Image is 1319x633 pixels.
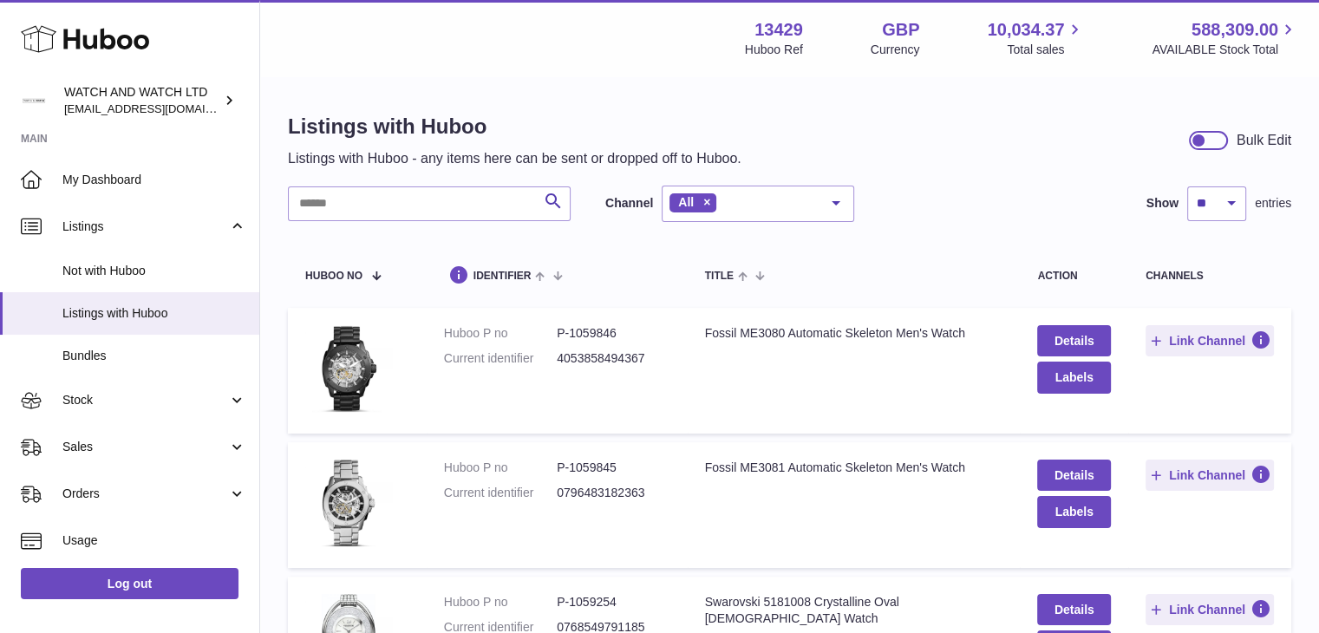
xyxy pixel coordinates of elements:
[305,325,392,412] img: Fossil ME3080 Automatic Skeleton Men's Watch
[987,18,1064,42] span: 10,034.37
[678,195,694,209] span: All
[288,149,741,168] p: Listings with Huboo - any items here can be sent or dropped off to Huboo.
[557,594,669,610] dd: P-1059254
[444,594,557,610] dt: Huboo P no
[62,305,246,322] span: Listings with Huboo
[64,101,255,115] span: [EMAIL_ADDRESS][DOMAIN_NAME]
[444,350,557,367] dt: Current identifier
[1146,325,1274,356] button: Link Channel
[882,18,919,42] strong: GBP
[1192,18,1278,42] span: 588,309.00
[1037,496,1110,527] button: Labels
[705,594,1003,627] div: Swarovski 5181008 Crystalline Oval [DEMOGRAPHIC_DATA] Watch
[1037,325,1110,356] a: Details
[64,84,220,117] div: WATCH AND WATCH LTD
[557,350,669,367] dd: 4053858494367
[987,18,1084,58] a: 10,034.37 Total sales
[1037,594,1110,625] a: Details
[1152,42,1298,58] span: AVAILABLE Stock Total
[444,460,557,476] dt: Huboo P no
[1237,131,1291,150] div: Bulk Edit
[605,195,653,212] label: Channel
[557,460,669,476] dd: P-1059845
[754,18,803,42] strong: 13429
[62,172,246,188] span: My Dashboard
[1146,460,1274,491] button: Link Channel
[288,113,741,140] h1: Listings with Huboo
[1007,42,1084,58] span: Total sales
[705,271,734,282] span: title
[745,42,803,58] div: Huboo Ref
[557,485,669,501] dd: 0796483182363
[62,439,228,455] span: Sales
[62,263,246,279] span: Not with Huboo
[444,485,557,501] dt: Current identifier
[1146,271,1274,282] div: channels
[444,325,557,342] dt: Huboo P no
[1037,271,1110,282] div: action
[62,486,228,502] span: Orders
[871,42,920,58] div: Currency
[1037,460,1110,491] a: Details
[305,271,362,282] span: Huboo no
[1152,18,1298,58] a: 588,309.00 AVAILABLE Stock Total
[21,88,47,114] img: internalAdmin-13429@internal.huboo.com
[1255,195,1291,212] span: entries
[1037,362,1110,393] button: Labels
[1146,195,1179,212] label: Show
[1169,602,1245,617] span: Link Channel
[1169,467,1245,483] span: Link Channel
[305,460,392,546] img: Fossil ME3081 Automatic Skeleton Men's Watch
[62,392,228,408] span: Stock
[1146,594,1274,625] button: Link Channel
[62,348,246,364] span: Bundles
[62,532,246,549] span: Usage
[705,325,1003,342] div: Fossil ME3080 Automatic Skeleton Men's Watch
[21,568,238,599] a: Log out
[62,219,228,235] span: Listings
[557,325,669,342] dd: P-1059846
[705,460,1003,476] div: Fossil ME3081 Automatic Skeleton Men's Watch
[1169,333,1245,349] span: Link Channel
[473,271,532,282] span: identifier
